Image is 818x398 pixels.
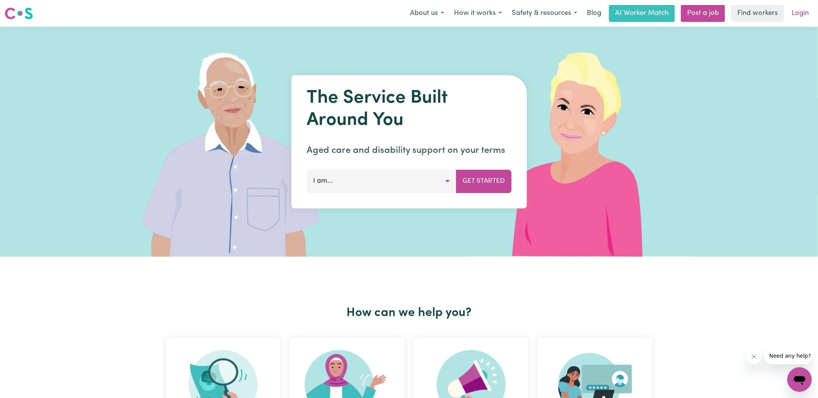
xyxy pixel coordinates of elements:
button: Get Started [456,170,511,193]
p: Aged care and disability support on your terms [307,144,511,157]
a: Find workers [731,5,784,22]
a: Blog [582,5,606,22]
iframe: Message from company [765,347,812,364]
a: Post a job [681,5,725,22]
button: How it works [449,5,507,21]
h2: How can we help you? [161,306,657,320]
iframe: Button to launch messaging window [787,367,812,392]
a: Careseekers logo [5,5,33,22]
iframe: Close message [746,349,762,364]
button: Safety & resources [507,5,582,21]
h1: The Service Built Around You [307,87,511,131]
button: I am... [307,170,456,193]
a: Login [787,5,813,22]
a: AI Worker Match [609,5,675,22]
img: Careseekers logo [5,7,33,20]
button: About us [405,5,449,21]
